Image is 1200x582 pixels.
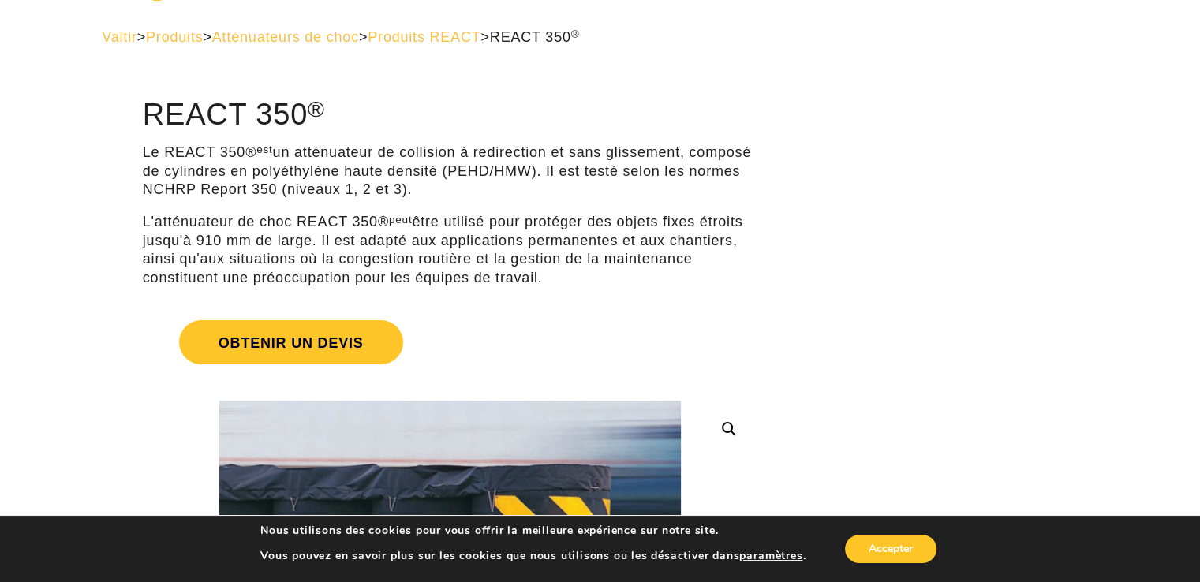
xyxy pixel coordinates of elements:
[480,29,489,45] font: >
[260,523,718,538] font: Nous utilisons des cookies pour vous offrir la meilleure expérience sur notre site.
[359,29,368,45] font: >
[490,29,571,45] font: REACT 350
[146,29,203,45] a: Produits
[143,301,757,383] a: Obtenir un devis
[143,98,308,131] font: REACT 350
[571,28,580,40] font: ®
[389,214,412,226] font: peut
[368,29,480,45] a: Produits REACT
[102,29,136,45] a: Valtir
[203,29,211,45] font: >
[739,549,802,563] button: paramètres
[260,548,739,563] font: Vous pouvez en savoir plus sur les cookies que nous utilisons ou les désactiver dans
[137,29,146,45] font: >
[143,214,743,285] font: être utilisé pour protéger des objets fixes étroits jusqu'à 910 mm de large. Il est adapté aux ap...
[256,144,272,155] font: est
[845,535,936,563] button: Accepter
[212,29,359,45] a: Atténuateurs de choc
[802,548,806,563] font: .
[869,541,913,556] font: Accepter
[308,96,325,121] font: ®
[143,144,751,197] font: un atténuateur de collision à redirection et sans glissement, composé de cylindres en polyéthylèn...
[143,214,389,229] font: L'atténuateur de choc REACT 350®
[143,144,256,160] font: Le REACT 350®
[219,335,364,351] font: Obtenir un devis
